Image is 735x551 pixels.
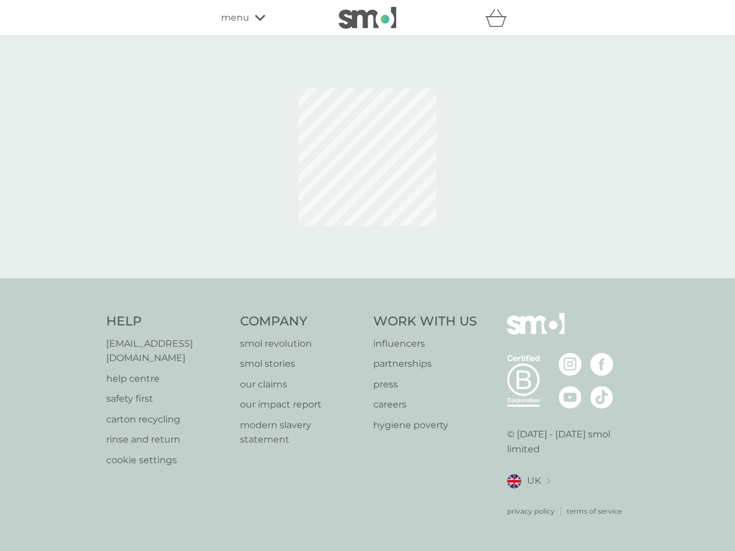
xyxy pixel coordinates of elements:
a: partnerships [373,356,477,371]
a: smol stories [240,356,362,371]
img: visit the smol Youtube page [559,386,582,409]
div: basket [485,6,514,29]
h4: Company [240,313,362,331]
a: our impact report [240,397,362,412]
a: smol revolution [240,336,362,351]
img: smol [507,313,564,352]
a: [EMAIL_ADDRESS][DOMAIN_NAME] [106,336,229,366]
a: safety first [106,391,229,406]
a: influencers [373,336,477,351]
a: terms of service [567,506,622,517]
img: visit the smol Tiktok page [590,386,613,409]
a: careers [373,397,477,412]
img: visit the smol Facebook page [590,353,613,376]
a: press [373,377,477,392]
p: © [DATE] - [DATE] smol limited [507,427,629,456]
h4: Work With Us [373,313,477,331]
a: modern slavery statement [240,418,362,447]
img: visit the smol Instagram page [559,353,582,376]
img: smol [339,7,396,29]
a: hygiene poverty [373,418,477,433]
a: rinse and return [106,432,229,447]
a: privacy policy [507,506,555,517]
a: carton recycling [106,412,229,427]
span: UK [527,474,541,488]
a: help centre [106,371,229,386]
h4: Help [106,313,229,331]
img: UK flag [507,474,521,488]
span: menu [221,10,249,25]
img: select a new location [547,478,550,484]
a: cookie settings [106,453,229,468]
a: our claims [240,377,362,392]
